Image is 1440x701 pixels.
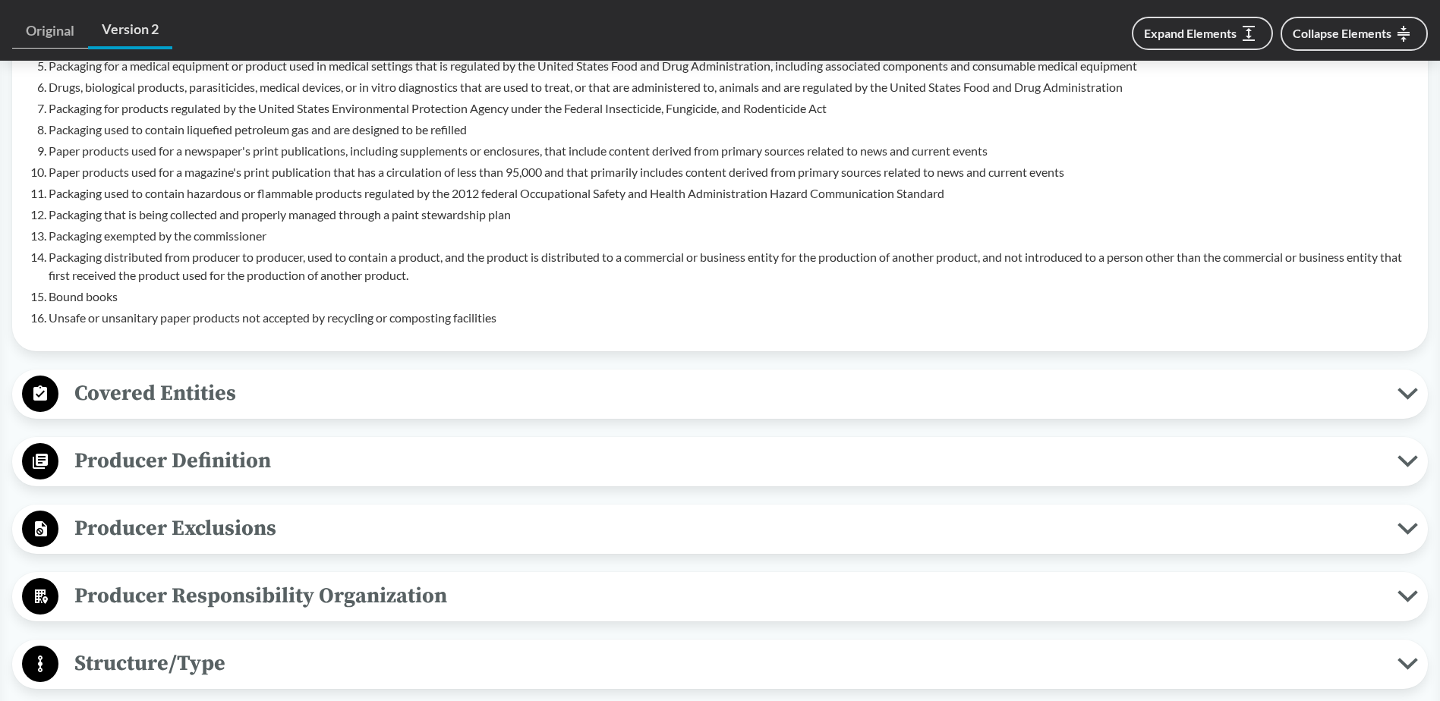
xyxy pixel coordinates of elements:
[17,442,1423,481] button: Producer Definition
[17,577,1423,616] button: Producer Responsibility Organization
[49,288,1416,306] li: Bound books
[12,14,88,49] a: Original
[58,646,1397,681] span: Structure/Type
[49,163,1416,181] li: Paper products used for a magazine's print publication that has a circulation of less than 95,000...
[49,78,1416,96] li: Drugs, biological products, parasiticides, medical devices, or in vitro diagnostics that are used...
[49,309,1416,327] li: Unsafe or unsanitary paper products not accepted by recycling or composting facilities
[49,57,1416,75] li: Packaging for a medical equipment or product used in medical settings that is regulated by the Un...
[58,444,1397,478] span: Producer Definition
[49,184,1416,203] li: Packaging used to contain hazardous or flammable products regulated by the 2012 federal Occupatio...
[49,142,1416,160] li: Paper products used for a newspaper's print publications, including supplements or enclosures, th...
[49,248,1416,284] li: Packaging distributed from producer to producer, used to contain a product, and the product is di...
[49,99,1416,118] li: Packaging for products regulated by the United States Environmental Protection Agency under the F...
[88,12,172,49] a: Version 2
[17,375,1423,413] button: Covered Entities
[58,376,1397,410] span: Covered Entities
[49,206,1416,224] li: Packaging that is being collected and properly managed through a paint stewardship plan
[17,645,1423,684] button: Structure/Type
[1132,17,1273,50] button: Expand Elements
[49,121,1416,139] li: Packaging used to contain liquefied petroleum gas and are designed to be refilled
[17,510,1423,549] button: Producer Exclusions
[58,511,1397,545] span: Producer Exclusions
[58,579,1397,613] span: Producer Responsibility Organization
[1281,17,1428,51] button: Collapse Elements
[49,227,1416,245] li: Packaging exempted by the commissioner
